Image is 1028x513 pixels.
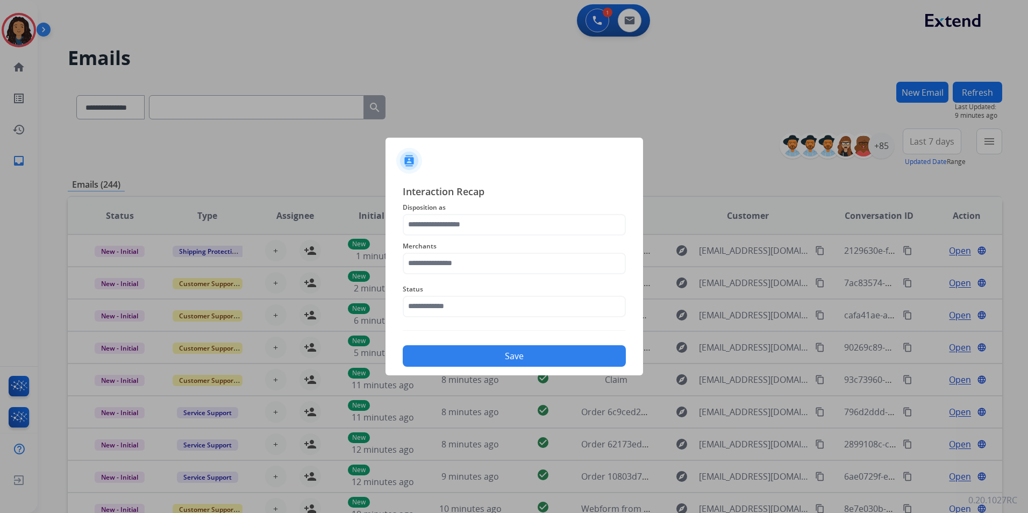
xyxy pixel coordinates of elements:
[968,494,1017,507] p: 0.20.1027RC
[403,201,626,214] span: Disposition as
[396,148,422,174] img: contactIcon
[403,330,626,331] img: contact-recap-line.svg
[403,345,626,367] button: Save
[403,184,626,201] span: Interaction Recap
[403,283,626,296] span: Status
[403,240,626,253] span: Merchants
